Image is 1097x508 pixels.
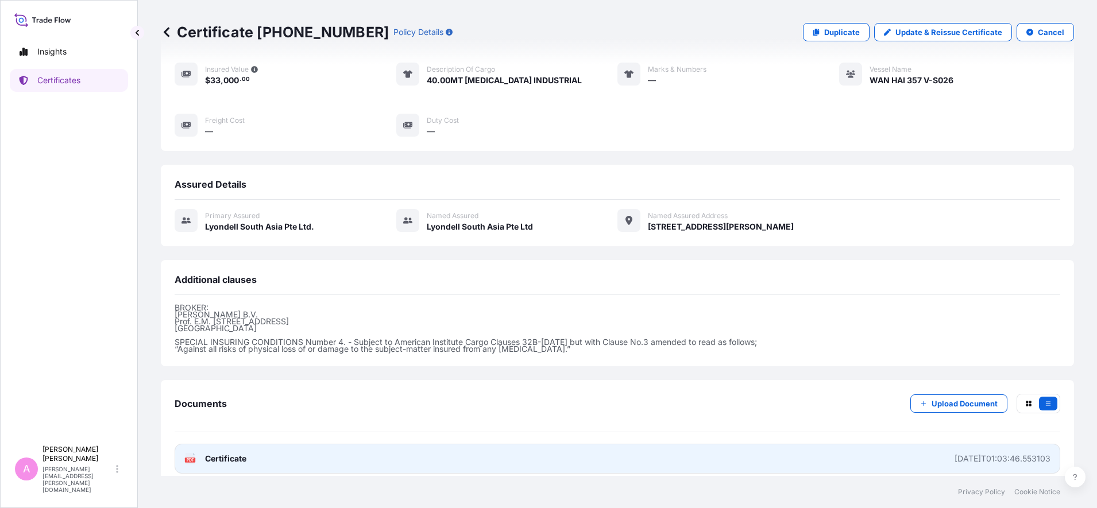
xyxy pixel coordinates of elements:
a: Certificates [10,69,128,92]
a: Cookie Notice [1014,487,1060,497]
span: Duty Cost [427,116,459,125]
span: $ [205,76,210,84]
span: — [205,126,213,137]
a: Update & Reissue Certificate [874,23,1012,41]
p: [PERSON_NAME][EMAIL_ADDRESS][PERSON_NAME][DOMAIN_NAME] [43,466,114,493]
div: [DATE]T01:03:46.553103 [955,453,1050,464]
span: — [648,75,656,86]
p: [PERSON_NAME] [PERSON_NAME] [43,445,114,463]
span: 000 [223,76,239,84]
a: Insights [10,40,128,63]
p: Insights [37,46,67,57]
span: Insured Value [205,65,249,74]
span: Lyondell South Asia Pte Ltd [427,221,533,232]
p: Cancel [1038,26,1064,38]
span: . [240,77,241,82]
a: Privacy Policy [958,487,1005,497]
text: PDF [187,458,194,462]
p: Upload Document [932,398,998,409]
span: A [23,463,30,475]
a: PDFCertificate[DATE]T01:03:46.553103 [175,444,1060,474]
span: Named Assured [427,211,478,220]
p: Certificate [PHONE_NUMBER] [161,23,389,41]
span: 40.00MT [MEDICAL_DATA] INDUSTRIAL [427,75,582,86]
span: , [221,76,223,84]
span: 33 [210,76,221,84]
span: Freight Cost [205,116,245,125]
span: Assured Details [175,179,246,190]
span: — [427,126,435,137]
span: Named Assured Address [648,211,728,220]
span: Marks & Numbers [648,65,706,74]
p: BROKER: [PERSON_NAME] B.V. Prof. E.M. [STREET_ADDRESS] [GEOGRAPHIC_DATA] SPECIAL INSURING CONDITI... [175,304,1060,352]
p: Policy Details [393,26,443,38]
span: Vessel Name [870,65,911,74]
span: Additional clauses [175,274,257,285]
span: Lyondell South Asia Pte Ltd. [205,221,314,232]
a: Duplicate [803,23,870,41]
p: Certificates [37,75,80,86]
span: [STREET_ADDRESS][PERSON_NAME] [648,221,794,232]
span: WAN HAI 357 V-S026 [870,75,953,86]
button: Upload Document [910,394,1007,413]
span: Description of cargo [427,65,495,74]
span: 00 [242,77,250,82]
span: Primary assured [205,211,260,220]
span: Documents [175,398,227,409]
p: Duplicate [824,26,860,38]
span: Certificate [205,453,246,464]
button: Cancel [1017,23,1074,41]
p: Update & Reissue Certificate [895,26,1002,38]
